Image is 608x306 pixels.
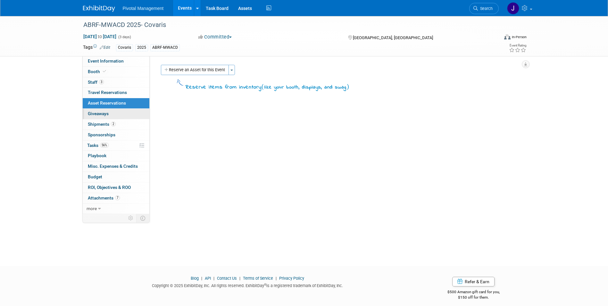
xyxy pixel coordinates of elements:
[469,3,499,14] a: Search
[452,277,495,286] a: Refer & Earn
[83,281,412,289] div: Copyright © 2025 ExhibitDay, Inc. All rights reserved. ExhibitDay is a registered trademark of Ex...
[83,34,117,39] span: [DATE] [DATE]
[88,80,104,85] span: Staff
[83,119,149,130] a: Shipments2
[81,19,489,31] div: ABRF-MWACD 2025- Covaris
[262,83,264,90] span: (
[88,164,138,169] span: Misc. Expenses & Credits
[88,122,116,127] span: Shipments
[97,34,103,39] span: to
[83,44,110,51] td: Tags
[88,58,124,64] span: Event Information
[83,88,149,98] a: Travel Reservations
[274,276,278,281] span: |
[83,67,149,77] a: Booth
[88,185,131,190] span: ROI, Objectives & ROO
[135,44,148,51] div: 2025
[264,283,266,286] sup: ®
[504,34,511,39] img: Format-Inperson.png
[161,65,229,75] button: Reserve an Asset for this Event
[279,276,304,281] a: Privacy Policy
[111,122,116,126] span: 2
[118,35,131,39] span: (3 days)
[83,77,149,88] a: Staff3
[83,193,149,203] a: Attachments7
[125,214,137,222] td: Personalize Event Tab Strip
[212,276,216,281] span: |
[87,206,97,211] span: more
[83,204,149,214] a: more
[88,69,107,74] span: Booth
[264,84,346,91] span: like your booth, displays, and swag
[88,100,126,106] span: Asset Reservations
[196,34,234,40] button: Committed
[123,6,164,11] span: Pivotal Management
[478,6,493,11] span: Search
[150,44,180,51] div: ABRF-MWACD
[116,44,133,51] div: Covaris
[83,109,149,119] a: Giveaways
[186,83,349,91] div: Reserve items from inventory
[83,151,149,161] a: Playbook
[205,276,211,281] a: API
[422,295,525,300] div: $150 off for them.
[88,174,102,179] span: Budget
[103,70,106,73] i: Booth reservation complete
[88,153,106,158] span: Playbook
[512,35,527,39] div: In-Person
[83,98,149,108] a: Asset Reservations
[191,276,199,281] a: Blog
[115,195,120,200] span: 7
[83,172,149,182] a: Budget
[88,195,120,200] span: Attachments
[83,5,115,12] img: ExhibitDay
[422,285,525,300] div: $500 Amazon gift card for you,
[83,183,149,193] a: ROI, Objectives & ROO
[509,44,526,47] div: Event Rating
[99,80,104,84] span: 3
[88,132,115,137] span: Sponsorships
[217,276,237,281] a: Contact Us
[83,161,149,172] a: Misc. Expenses & Credits
[83,56,149,66] a: Event Information
[243,276,273,281] a: Terms of Service
[100,143,109,148] span: 56%
[238,276,242,281] span: |
[136,214,149,222] td: Toggle Event Tabs
[88,90,127,95] span: Travel Reservations
[88,111,109,116] span: Giveaways
[83,140,149,151] a: Tasks56%
[507,2,519,14] img: Jessica Gatton
[87,143,109,148] span: Tasks
[83,130,149,140] a: Sponsorships
[100,45,110,50] a: Edit
[346,83,349,90] span: )
[461,33,527,43] div: Event Format
[200,276,204,281] span: |
[353,35,433,40] span: [GEOGRAPHIC_DATA], [GEOGRAPHIC_DATA]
